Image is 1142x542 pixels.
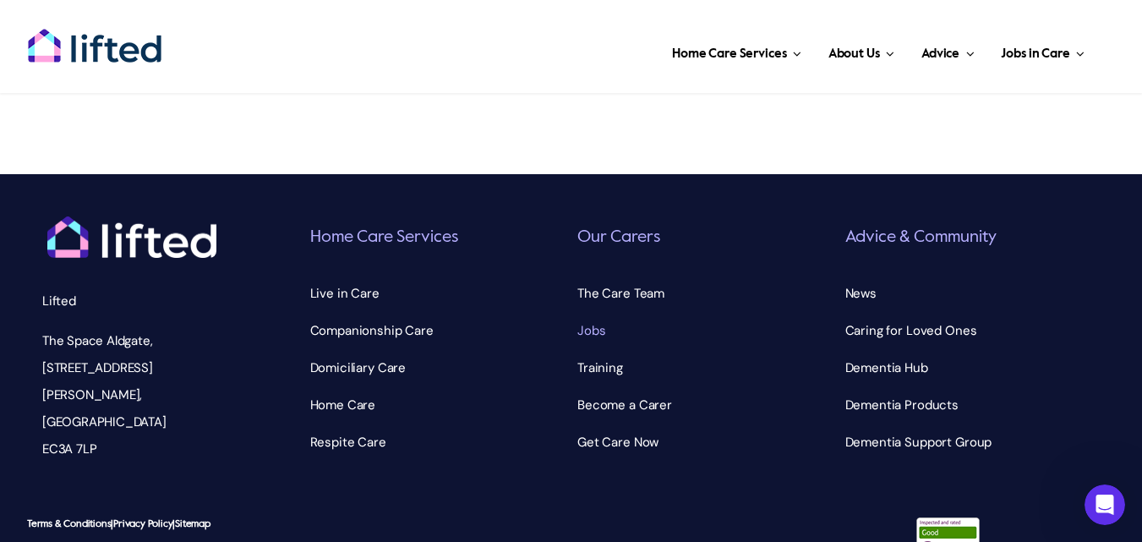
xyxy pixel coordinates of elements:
span: Dementia Products [845,391,959,419]
a: Terms & Conditions [27,519,111,529]
span: Jobs [577,317,605,344]
span: Advice [921,41,959,68]
a: Home Care [310,391,566,419]
a: Jobs in Care [996,25,1090,76]
a: Caring for Loved Ones [845,317,1101,344]
nav: Main Menu [212,25,1090,76]
span: Dementia Support Group [845,429,992,456]
h6: Our Carers [577,227,833,249]
a: lifted-logo [27,28,162,45]
span: Home Care [310,391,376,419]
span: Respite Care [310,429,386,456]
a: CQC [916,517,980,534]
a: Get Care Now [577,429,833,456]
span: Caring for Loved Ones [845,317,977,344]
a: Home Care Services [667,25,806,76]
span: Training [577,354,623,381]
h6: Advice & Community [845,227,1101,249]
a: Companionship Care [310,317,566,344]
img: logo-white [47,216,216,259]
span: Companionship Care [310,317,434,344]
a: Respite Care [310,429,566,456]
span: Domiciliary Care [310,354,407,381]
span: Jobs in Care [1001,41,1069,68]
span: Live in Care [310,280,380,307]
a: Become a Carer [577,391,833,419]
strong: | | [27,519,210,529]
a: Dementia Hub [845,354,1101,381]
p: The Space Aldgate, [STREET_ADDRESS][PERSON_NAME], [GEOGRAPHIC_DATA] EC3A 7LP [42,327,222,463]
span: About Us [828,41,880,68]
span: News [845,280,877,307]
nav: Home Care Services [310,280,566,456]
a: Jobs [577,317,833,344]
iframe: Intercom live chat [1085,485,1125,525]
a: Advice [916,25,979,76]
p: Lifted [42,287,222,315]
a: The Care Team [577,280,833,307]
nav: Our Carers [577,280,833,456]
span: Become a Carer [577,391,672,419]
a: Dementia Support Group [845,429,1101,456]
a: Privacy Policy [113,519,172,529]
nav: Advice & Community [845,280,1101,456]
a: About Us [823,25,899,76]
a: Dementia Products [845,391,1101,419]
a: Live in Care [310,280,566,307]
a: News [845,280,1101,307]
span: The Care Team [577,280,664,307]
span: Dementia Hub [845,354,928,381]
a: Training [577,354,833,381]
span: Get Care Now [577,429,658,456]
h6: Home Care Services [310,227,566,249]
a: Sitemap [175,519,210,529]
a: Domiciliary Care [310,354,566,381]
span: Home Care Services [672,41,786,68]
